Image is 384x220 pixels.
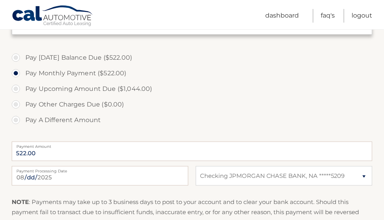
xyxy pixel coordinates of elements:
[12,142,372,148] label: Payment Amount
[12,50,372,66] label: Pay [DATE] Balance Due ($522.00)
[12,66,372,81] label: Pay Monthly Payment ($522.00)
[352,9,372,23] a: Logout
[12,5,94,28] a: Cal Automotive
[12,198,29,206] strong: NOTE
[321,9,335,23] a: FAQ's
[12,142,372,161] input: Payment Amount
[12,112,372,128] label: Pay A Different Amount
[12,81,372,97] label: Pay Upcoming Amount Due ($1,044.00)
[12,97,372,112] label: Pay Other Charges Due ($0.00)
[12,166,188,172] label: Payment Processing Date
[265,9,299,23] a: Dashboard
[12,166,188,186] input: Payment Date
